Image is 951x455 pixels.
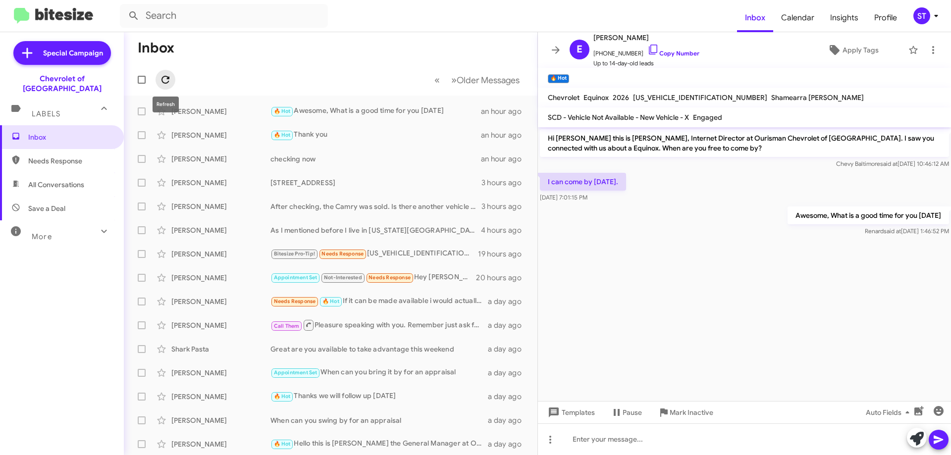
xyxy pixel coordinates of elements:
button: ST [905,7,940,24]
div: 3 hours ago [481,178,529,188]
button: Mark Inactive [650,404,721,421]
div: a day ago [488,439,529,449]
div: [PERSON_NAME] [171,106,270,116]
a: Profile [866,3,905,32]
div: checking now [270,154,481,164]
div: ST [913,7,930,24]
div: an hour ago [481,106,529,116]
span: Not-Interested [324,274,362,281]
span: SCD - Vehicle Not Available - New Vehicle - X [548,113,689,122]
span: 🔥 Hot [274,108,291,114]
div: When can you bring it by for an appraisal [270,367,488,378]
div: As I mentioned before I live in [US_STATE][GEOGRAPHIC_DATA]. Please send me the updated pricing f... [270,225,481,235]
div: an hour ago [481,154,529,164]
span: Older Messages [457,75,520,86]
div: [PERSON_NAME] [171,154,270,164]
span: Apply Tags [843,41,879,59]
div: [PERSON_NAME] [171,415,270,425]
span: Pause [623,404,642,421]
div: Great are you available to take advantage this weekend [270,344,488,354]
span: [PERSON_NAME] [593,32,699,44]
div: When can you swing by for an appraisal [270,415,488,425]
span: Auto Fields [866,404,913,421]
span: Needs Response [369,274,411,281]
div: [US_VEHICLE_IDENTIFICATION_NUMBER] is my current vehicle VIN, I owe $46,990. If you can cover tha... [270,248,478,259]
span: Mark Inactive [670,404,713,421]
div: a day ago [488,344,529,354]
button: Pause [603,404,650,421]
div: [PERSON_NAME] [171,225,270,235]
span: All Conversations [28,180,84,190]
div: a day ago [488,368,529,378]
div: If it can be made available i would actually prefer that [270,296,488,307]
div: Thank you [270,129,481,141]
span: Needs Response [28,156,112,166]
span: Labels [32,109,60,118]
span: 🔥 Hot [322,298,339,304]
a: Insights [822,3,866,32]
span: Needs Response [321,251,364,257]
div: [PERSON_NAME] [171,439,270,449]
div: [PERSON_NAME] [171,130,270,140]
a: Special Campaign [13,41,111,65]
span: More [32,232,52,241]
div: [PERSON_NAME] [171,392,270,402]
span: Shamearra [PERSON_NAME] [771,93,864,102]
button: Templates [538,404,603,421]
div: [PERSON_NAME] [171,178,270,188]
span: Chevy Baltimore [DATE] 10:46:12 AM [836,160,949,167]
div: a day ago [488,297,529,306]
span: Save a Deal [28,203,65,213]
span: Renard [DATE] 1:46:52 PM [865,227,949,235]
span: Chevrolet [548,93,580,102]
span: 2026 [613,93,629,102]
input: Search [120,4,328,28]
span: Inbox [28,132,112,142]
span: Templates [546,404,595,421]
span: Bitesize Pro-Tip! [274,251,315,257]
small: 🔥 Hot [548,74,569,83]
span: [PHONE_NUMBER] [593,44,699,58]
div: [PERSON_NAME] [171,202,270,211]
span: Up to 14-day-old leads [593,58,699,68]
p: Hi [PERSON_NAME] this is [PERSON_NAME], Internet Director at Ourisman Chevrolet of [GEOGRAPHIC_DA... [540,129,949,157]
span: Needs Response [274,298,316,304]
div: Refresh [153,97,179,112]
button: Apply Tags [802,41,903,59]
div: 20 hours ago [476,273,529,283]
div: 19 hours ago [478,249,529,259]
div: a day ago [488,392,529,402]
p: I can come by [DATE]. [540,173,626,191]
div: Pleasure speaking with you. Remember just ask for [PERSON_NAME] when you arrive. [270,319,488,331]
div: Hello this is [PERSON_NAME] the General Manager at Ourisman Chevrolet. I'm willing to bet we will... [270,438,488,450]
a: Inbox [737,3,773,32]
span: » [451,74,457,86]
span: E [577,42,582,57]
span: 🔥 Hot [274,393,291,400]
div: an hour ago [481,130,529,140]
div: 4 hours ago [481,225,529,235]
div: a day ago [488,320,529,330]
nav: Page navigation example [429,70,526,90]
a: Calendar [773,3,822,32]
div: 3 hours ago [481,202,529,211]
div: [PERSON_NAME] [171,320,270,330]
span: [US_VEHICLE_IDENTIFICATION_NUMBER] [633,93,767,102]
span: « [434,74,440,86]
span: said at [884,227,901,235]
span: Call Them [274,323,300,329]
div: [PERSON_NAME] [171,249,270,259]
button: Next [445,70,526,90]
div: a day ago [488,415,529,425]
div: [PERSON_NAME] [171,368,270,378]
span: said at [880,160,898,167]
span: Special Campaign [43,48,103,58]
div: Shark Pasta [171,344,270,354]
span: [DATE] 7:01:15 PM [540,194,587,201]
div: [STREET_ADDRESS] [270,178,481,188]
span: Appointment Set [274,274,317,281]
span: Appointment Set [274,369,317,376]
